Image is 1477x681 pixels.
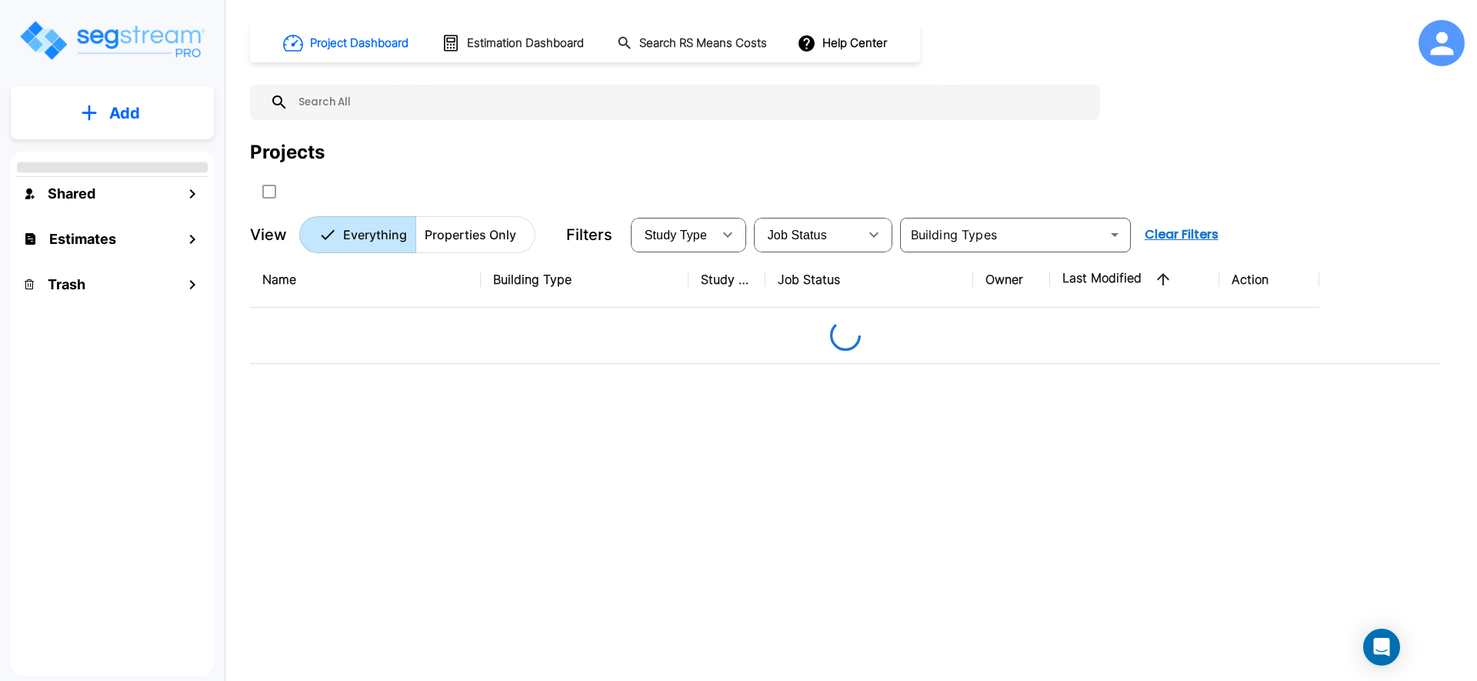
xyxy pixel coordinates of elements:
div: Select [757,213,859,256]
th: Study Type [688,252,765,308]
button: Help Center [794,28,893,58]
input: Building Types [905,224,1101,245]
h1: Estimation Dashboard [467,35,584,52]
th: Last Modified [1050,252,1219,308]
h1: Estimates [49,229,116,249]
button: Open [1104,224,1125,245]
h1: Trash [48,274,85,295]
button: SelectAll [254,176,285,207]
p: Properties Only [425,225,516,244]
p: View [250,223,287,246]
th: Building Type [481,252,688,308]
img: Logo [18,18,206,62]
input: Search All [288,85,1092,120]
button: Add [11,91,214,135]
th: Job Status [765,252,973,308]
p: Add [109,102,140,125]
button: Everything [299,216,416,253]
button: Project Dashboard [277,26,417,60]
span: Study Type [645,229,707,242]
div: Select [634,213,712,256]
th: Action [1219,252,1319,308]
h1: Search RS Means Costs [639,35,767,52]
span: Job Status [768,229,827,242]
button: Clear Filters [1139,219,1225,250]
h1: Shared [48,183,95,204]
button: Search RS Means Costs [611,28,775,58]
div: Open Intercom Messenger [1363,629,1400,666]
button: Estimation Dashboard [435,27,592,59]
th: Name [250,252,481,308]
button: Properties Only [415,216,535,253]
p: Everything [343,225,407,244]
div: Platform [299,216,535,253]
h1: Project Dashboard [310,35,408,52]
th: Owner [973,252,1050,308]
p: Filters [566,223,612,246]
div: Projects [250,139,325,166]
